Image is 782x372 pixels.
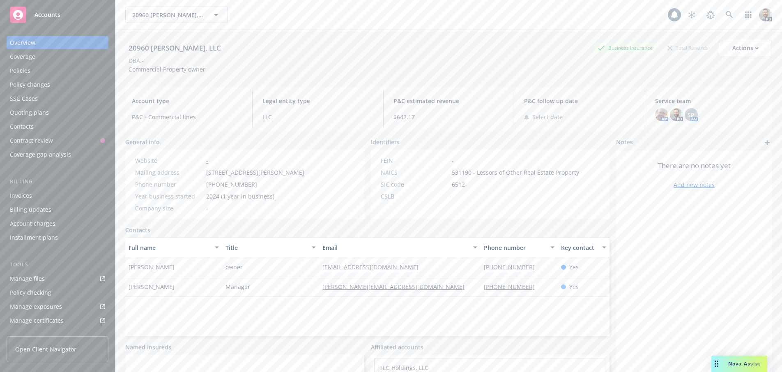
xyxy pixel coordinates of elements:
[721,7,738,23] a: Search
[322,283,471,291] a: [PERSON_NAME][EMAIL_ADDRESS][DOMAIN_NAME]
[381,168,448,177] div: NAICS
[125,343,171,351] a: Named insureds
[683,7,700,23] a: Stop snowing
[561,243,597,252] div: Key contact
[132,11,203,19] span: 20960 [PERSON_NAME], LLC
[125,43,224,53] div: 20960 [PERSON_NAME], LLC
[702,7,719,23] a: Report a Bug
[262,113,373,121] span: LLC
[7,134,108,147] a: Contract review
[569,263,579,271] span: Yes
[135,156,203,165] div: Website
[7,178,108,186] div: Billing
[135,180,203,189] div: Phone number
[740,7,757,23] a: Switch app
[481,238,558,257] button: Phone number
[719,40,772,56] button: Actions
[663,43,712,53] div: Total Rewards
[125,7,228,23] button: 20960 [PERSON_NAME], LLC
[10,36,35,49] div: Overview
[225,263,243,271] span: owner
[10,203,51,216] div: Billing updates
[569,282,579,291] span: Yes
[34,12,60,18] span: Accounts
[10,272,45,285] div: Manage files
[393,113,504,121] span: $642.17
[135,204,203,213] div: Company size
[762,138,772,148] a: add
[658,161,731,171] span: There are no notes yet
[381,180,448,189] div: SIC code
[10,148,71,161] div: Coverage gap analysis
[524,97,635,105] span: P&C follow up date
[10,217,55,230] div: Account charges
[379,364,428,372] a: TLG Holdings, LLC
[484,243,546,252] div: Phone number
[10,300,62,313] div: Manage exposures
[371,138,400,146] span: Identifiers
[616,138,633,148] span: Notes
[655,97,766,105] span: Service team
[319,238,481,257] button: Email
[532,113,563,121] span: Select date
[206,157,208,164] a: -
[381,192,448,201] div: CSLB
[262,97,373,105] span: Legal entity type
[322,243,468,252] div: Email
[728,360,761,367] span: Nova Assist
[7,286,108,299] a: Policy checking
[484,263,541,271] a: [PHONE_NUMBER]
[7,106,108,119] a: Quoting plans
[125,138,160,146] span: General info
[10,134,53,147] div: Contract review
[10,78,50,91] div: Policy changes
[7,328,108,341] a: Manage BORs
[10,50,35,63] div: Coverage
[593,43,657,53] div: Business Insurance
[7,120,108,133] a: Contacts
[129,243,210,252] div: Full name
[7,148,108,161] a: Coverage gap analysis
[7,203,108,216] a: Billing updates
[129,263,175,271] span: [PERSON_NAME]
[759,8,772,21] img: photo
[206,192,274,201] span: 2024 (1 year in business)
[132,113,242,121] span: P&C - Commercial lines
[222,238,319,257] button: Title
[7,272,108,285] a: Manage files
[10,231,58,244] div: Installment plans
[452,192,454,201] span: -
[7,189,108,202] a: Invoices
[7,300,108,313] a: Manage exposures
[10,328,48,341] div: Manage BORs
[129,56,144,65] div: DBA: -
[15,345,76,354] span: Open Client Navigator
[393,97,504,105] span: P&C estimated revenue
[452,156,454,165] span: -
[7,92,108,105] a: SSC Cases
[674,180,715,189] a: Add new notes
[225,282,250,291] span: Manager
[135,192,203,201] div: Year business started
[10,314,64,327] div: Manage certificates
[688,111,695,119] span: SP
[10,286,51,299] div: Policy checking
[125,226,150,234] a: Contacts
[7,217,108,230] a: Account charges
[10,92,38,105] div: SSC Cases
[7,261,108,269] div: Tools
[711,356,722,372] div: Drag to move
[484,283,541,291] a: [PHONE_NUMBER]
[322,263,425,271] a: [EMAIL_ADDRESS][DOMAIN_NAME]
[381,156,448,165] div: FEIN
[135,168,203,177] div: Mailing address
[732,40,759,56] div: Actions
[7,50,108,63] a: Coverage
[711,356,767,372] button: Nova Assist
[129,65,205,73] span: Commercial Property owner
[206,204,208,213] span: -
[7,231,108,244] a: Installment plans
[452,180,465,189] span: 6512
[129,282,175,291] span: [PERSON_NAME]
